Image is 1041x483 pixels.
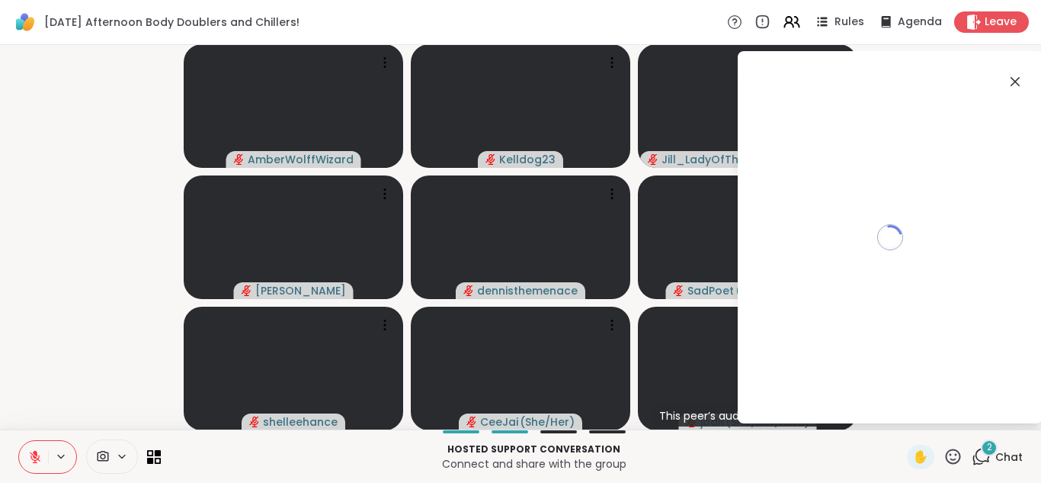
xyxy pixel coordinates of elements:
span: audio-muted [463,285,474,296]
span: audio-muted [242,285,252,296]
span: Kelldog23 [499,152,556,167]
span: Leave [985,14,1017,30]
span: ✋ [913,448,928,466]
div: This peer’s audio is unavailable [653,405,829,427]
p: Hosted support conversation [170,443,898,456]
span: [PERSON_NAME] [255,283,346,298]
span: audio-muted [648,154,658,165]
span: CeeJai [480,414,518,430]
span: Agenda [898,14,942,30]
span: AmberWolffWizard [248,152,354,167]
span: audio-muted [466,417,477,427]
span: audio-muted [674,285,684,296]
span: audio-muted [249,417,260,427]
span: shelleehance [263,414,338,430]
span: audio-muted [234,154,245,165]
span: [DATE] Afternoon Body Doublers and Chillers! [44,14,299,30]
p: Connect and share with the group [170,456,898,472]
span: SadPoet [687,283,734,298]
span: Rules [834,14,864,30]
span: ( She/Her ) [520,414,575,430]
span: ( She/Her/They ) [735,283,822,298]
span: Chat [995,449,1023,465]
span: 2 [987,441,992,454]
span: audio-muted [485,154,496,165]
span: dennisthemenace [477,283,578,298]
img: ShareWell Logomark [12,9,38,35]
span: Jill_LadyOfTheMountain [661,152,791,167]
